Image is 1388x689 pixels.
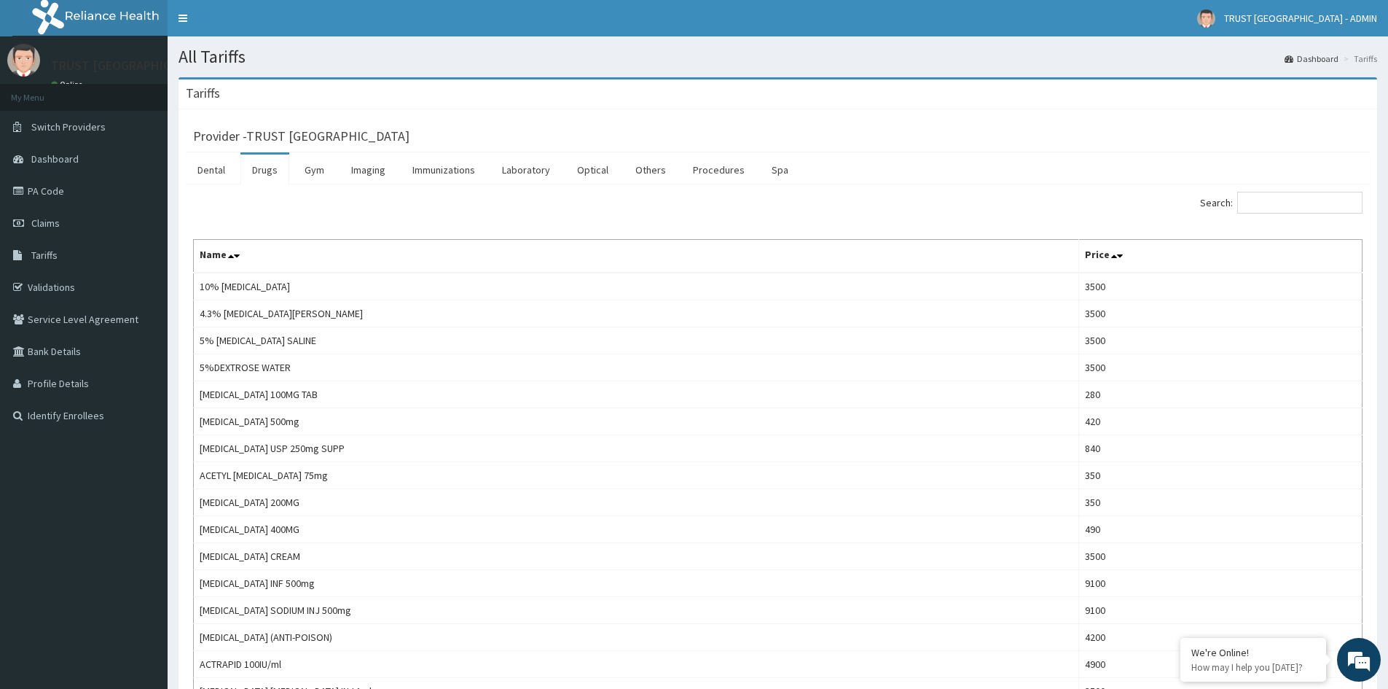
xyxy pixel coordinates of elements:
[51,79,86,90] a: Online
[1191,661,1315,674] p: How may I help you today?
[186,87,220,100] h3: Tariffs
[1285,52,1338,65] a: Dashboard
[31,249,58,262] span: Tariffs
[194,273,1079,300] td: 10% [MEDICAL_DATA]
[51,59,259,72] p: TRUST [GEOGRAPHIC_DATA] - ADMIN
[1340,52,1377,65] li: Tariffs
[340,155,397,185] a: Imaging
[194,381,1079,408] td: [MEDICAL_DATA] 100MG TAB
[194,240,1079,273] th: Name
[240,155,289,185] a: Drugs
[194,354,1079,381] td: 5%DEXTROSE WATER
[760,155,800,185] a: Spa
[193,130,409,143] h3: Provider - TRUST [GEOGRAPHIC_DATA]
[1224,12,1377,25] span: TRUST [GEOGRAPHIC_DATA] - ADMIN
[179,47,1377,66] h1: All Tariffs
[194,300,1079,327] td: 4.3% [MEDICAL_DATA][PERSON_NAME]
[1079,624,1362,651] td: 4200
[194,408,1079,435] td: [MEDICAL_DATA] 500mg
[1197,9,1215,28] img: User Image
[1200,192,1362,214] label: Search:
[293,155,336,185] a: Gym
[31,217,60,230] span: Claims
[7,44,40,77] img: User Image
[1079,408,1362,435] td: 420
[1237,192,1362,214] input: Search:
[1079,240,1362,273] th: Price
[194,435,1079,462] td: [MEDICAL_DATA] USP 250mg SUPP
[194,570,1079,597] td: [MEDICAL_DATA] INF 500mg
[681,155,756,185] a: Procedures
[1079,435,1362,462] td: 840
[1079,273,1362,300] td: 3500
[194,489,1079,516] td: [MEDICAL_DATA] 200MG
[194,327,1079,354] td: 5% [MEDICAL_DATA] SALINE
[1079,543,1362,570] td: 3500
[31,152,79,166] span: Dashboard
[194,597,1079,624] td: [MEDICAL_DATA] SODIUM INJ 500mg
[624,155,678,185] a: Others
[1079,570,1362,597] td: 9100
[1079,354,1362,381] td: 3500
[194,543,1079,570] td: [MEDICAL_DATA] CREAM
[1079,489,1362,516] td: 350
[1079,300,1362,327] td: 3500
[1079,516,1362,543] td: 490
[186,155,237,185] a: Dental
[1191,646,1315,659] div: We're Online!
[194,462,1079,489] td: ACETYL [MEDICAL_DATA] 75mg
[1079,327,1362,354] td: 3500
[490,155,562,185] a: Laboratory
[1079,651,1362,678] td: 4900
[194,651,1079,678] td: ACTRAPID 100IU/ml
[31,120,106,133] span: Switch Providers
[1079,597,1362,624] td: 9100
[401,155,487,185] a: Immunizations
[194,516,1079,543] td: [MEDICAL_DATA] 400MG
[1079,462,1362,489] td: 350
[565,155,620,185] a: Optical
[1079,381,1362,408] td: 280
[194,624,1079,651] td: [MEDICAL_DATA] (ANTI-POISON)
